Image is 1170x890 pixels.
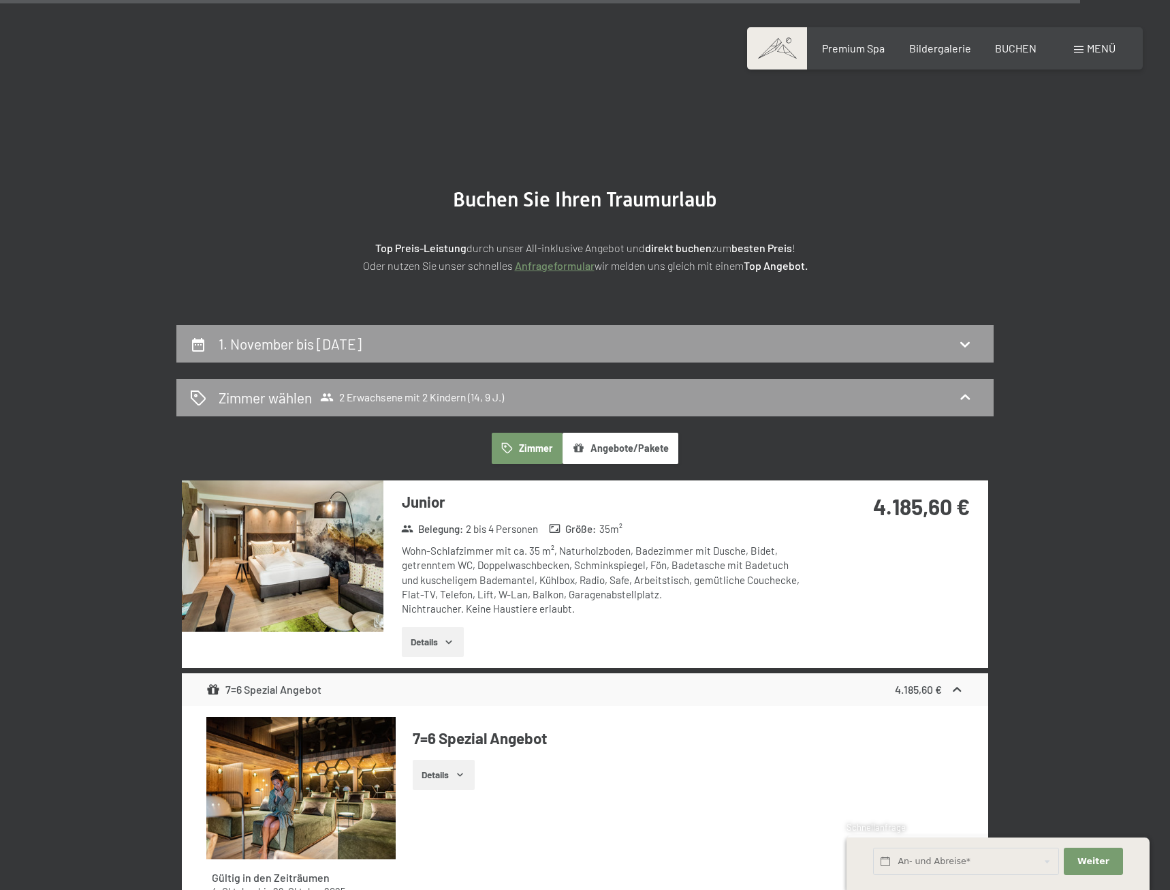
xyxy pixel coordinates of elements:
[731,241,792,254] strong: besten Preis
[219,388,312,408] h2: Zimmer wählen
[413,760,475,790] button: Details
[1077,855,1109,868] span: Weiter
[1064,848,1122,876] button: Weiter
[402,627,464,657] button: Details
[402,491,807,512] h3: Junior
[402,544,807,616] div: Wohn-Schlafzimmer mit ca. 35 m², Naturholzboden, Badezimmer mit Dusche, Bidet, getrenntem WC, Dop...
[995,42,1037,55] a: BUCHEN
[212,871,330,884] strong: Gültig in den Zeiträumen
[206,717,396,859] img: mss_renderimg.php
[182,673,988,706] div: 7=6 Spezial Angebot4.185,60 €
[375,241,467,254] strong: Top Preis-Leistung
[492,433,563,464] button: Zimmer
[401,522,463,536] strong: Belegung :
[744,259,808,272] strong: Top Angebot.
[822,42,885,55] a: Premium Spa
[645,241,712,254] strong: direkt buchen
[206,681,322,698] div: 7=6 Spezial Angebot
[453,187,717,211] span: Buchen Sie Ihren Traumurlaub
[515,259,595,272] a: Anfrageformular
[873,493,970,519] strong: 4.185,60 €
[466,522,538,536] span: 2 bis 4 Personen
[563,433,678,464] button: Angebote/Pakete
[847,822,906,833] span: Schnellanfrage
[320,390,504,404] span: 2 Erwachsene mit 2 Kindern (14, 9 J.)
[219,335,362,352] h2: 1. November bis [DATE]
[909,42,971,55] a: Bildergalerie
[599,522,622,536] span: 35 m²
[182,480,383,632] img: mss_renderimg.php
[1087,42,1116,55] span: Menü
[244,239,926,274] p: durch unser All-inklusive Angebot und zum ! Oder nutzen Sie unser schnelles wir melden uns gleich...
[895,683,942,696] strong: 4.185,60 €
[413,728,964,749] h4: 7=6 Spezial Angebot
[549,522,597,536] strong: Größe :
